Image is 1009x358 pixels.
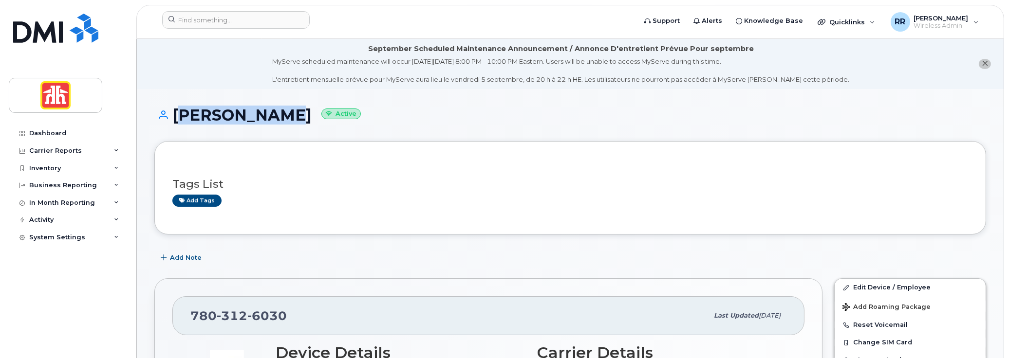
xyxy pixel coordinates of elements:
button: Add Roaming Package [835,296,986,316]
span: 6030 [247,308,287,323]
span: Add Note [170,253,202,262]
button: close notification [979,59,991,69]
button: Add Note [154,249,210,267]
button: Reset Voicemail [835,316,986,334]
h3: Tags List [172,178,968,190]
div: September Scheduled Maintenance Announcement / Annonce D'entretient Prévue Pour septembre [368,44,754,54]
span: Last updated [714,312,759,319]
button: Change SIM Card [835,334,986,351]
span: 780 [190,308,287,323]
small: Active [321,108,361,120]
div: MyServe scheduled maintenance will occur [DATE][DATE] 8:00 PM - 10:00 PM Eastern. Users will be u... [273,57,850,84]
h1: [PERSON_NAME] [154,107,986,124]
a: Edit Device / Employee [835,279,986,296]
span: [DATE] [759,312,781,319]
a: Add tags [172,195,222,207]
span: Add Roaming Package [842,303,931,312]
span: 312 [217,308,247,323]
